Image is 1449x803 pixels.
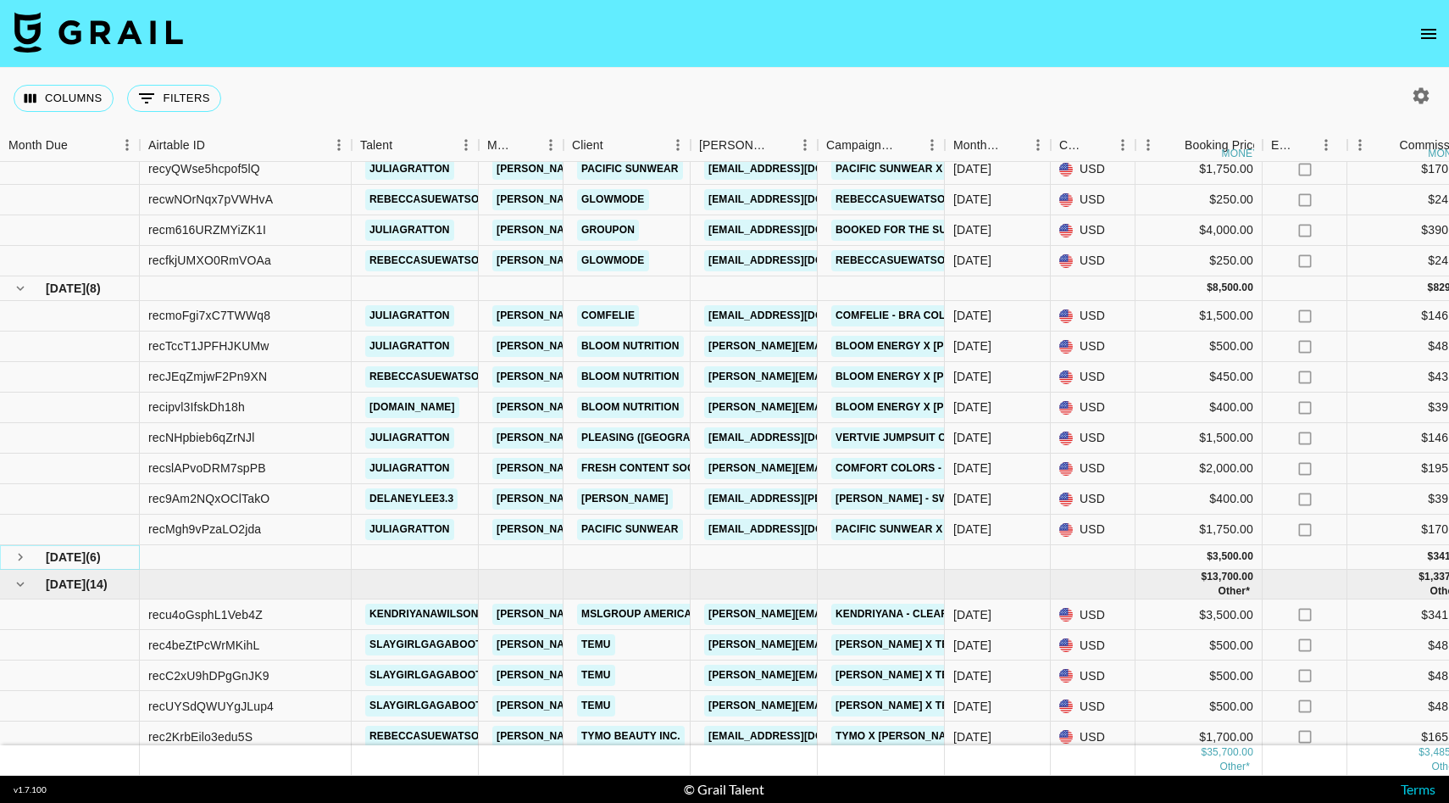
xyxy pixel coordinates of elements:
[1051,484,1135,515] div: USD
[1051,246,1135,276] div: USD
[1412,17,1446,51] button: open drawer
[365,726,491,747] a: rebeccasuewatson
[1135,691,1263,722] div: $500.00
[953,160,991,177] div: Jun '25
[1263,129,1347,162] div: Expenses: Remove Commission?
[1135,454,1263,484] div: $2,000.00
[1135,154,1263,185] div: $1,750.00
[603,133,627,157] button: Sort
[492,519,856,540] a: [PERSON_NAME][EMAIL_ADDRESS][PERSON_NAME][DOMAIN_NAME]
[453,132,479,158] button: Menu
[577,726,685,747] a: TYMO BEAUTY INC.
[953,129,1002,162] div: Month Due
[14,784,47,795] div: v 1.7.100
[148,129,205,162] div: Airtable ID
[14,85,114,112] button: Select columns
[365,634,499,655] a: slaygirlgagaboots2
[352,129,479,162] div: Talent
[1110,132,1135,158] button: Menu
[704,726,894,747] a: [EMAIL_ADDRESS][DOMAIN_NAME]
[492,665,856,686] a: [PERSON_NAME][EMAIL_ADDRESS][PERSON_NAME][DOMAIN_NAME]
[704,604,1068,625] a: [PERSON_NAME][EMAIL_ADDRESS][PERSON_NAME][DOMAIN_NAME]
[487,129,514,162] div: Manager
[1051,215,1135,246] div: USD
[577,665,615,686] a: TEMU
[831,336,1082,357] a: Bloom Energy X [PERSON_NAME] (2 Videos)
[577,604,729,625] a: MSLGROUP Americas, LLC
[492,726,856,747] a: [PERSON_NAME][EMAIL_ADDRESS][PERSON_NAME][DOMAIN_NAME]
[492,397,856,418] a: [PERSON_NAME][EMAIL_ADDRESS][PERSON_NAME][DOMAIN_NAME]
[831,726,969,747] a: TYMO X [PERSON_NAME]
[148,221,266,238] div: recm616URZMYiZK1I
[514,133,538,157] button: Sort
[1135,215,1263,246] div: $4,000.00
[1213,549,1253,564] div: 3,500.00
[1051,515,1135,545] div: USD
[1135,393,1263,423] div: $400.00
[953,637,991,654] div: Sep '25
[1135,423,1263,454] div: $1,500.00
[492,305,856,326] a: [PERSON_NAME][EMAIL_ADDRESS][PERSON_NAME][DOMAIN_NAME]
[127,85,221,112] button: Show filters
[365,336,454,357] a: juliagratton
[1401,781,1435,797] a: Terms
[577,159,683,180] a: Pacific Sunwear
[1051,423,1135,454] div: USD
[492,488,856,510] a: [PERSON_NAME][EMAIL_ADDRESS][PERSON_NAME][DOMAIN_NAME]
[704,665,980,686] a: [PERSON_NAME][EMAIL_ADDRESS][DOMAIN_NAME]
[953,368,991,385] div: Jul '25
[831,695,969,717] a: [PERSON_NAME] X TEMU
[1051,630,1135,661] div: USD
[577,336,684,357] a: Bloom Nutrition
[148,307,270,324] div: recmoFgi7xC7TWWq8
[1418,570,1424,584] div: $
[1051,691,1135,722] div: USD
[1051,454,1135,484] div: USD
[953,728,991,745] div: Sep '25
[86,280,101,297] span: ( 8 )
[704,189,894,210] a: [EMAIL_ADDRESS][DOMAIN_NAME]
[953,429,991,446] div: Jul '25
[704,397,980,418] a: [PERSON_NAME][EMAIL_ADDRESS][DOMAIN_NAME]
[831,397,1082,418] a: Bloom Energy X [PERSON_NAME] (2 Videos)
[365,427,454,449] a: juliagratton
[704,250,894,271] a: [EMAIL_ADDRESS][DOMAIN_NAME]
[365,604,483,625] a: kendriyanawilson
[492,336,856,357] a: [PERSON_NAME][EMAIL_ADDRESS][PERSON_NAME][DOMAIN_NAME]
[46,576,86,593] span: [DATE]
[831,634,969,655] a: [PERSON_NAME] X TEMU
[953,337,991,354] div: Jul '25
[148,337,269,354] div: recTccT1JPFHJKUMw
[953,606,991,623] div: Sep '25
[1185,129,1259,162] div: Booking Price
[1428,281,1434,295] div: $
[704,336,980,357] a: [PERSON_NAME][EMAIL_ADDRESS][DOMAIN_NAME]
[1218,585,1250,597] span: AU$ 200.00
[1051,301,1135,332] div: USD
[769,133,792,157] button: Sort
[1051,393,1135,423] div: USD
[148,460,266,477] div: recslAPvoDRM7spPB
[1375,133,1399,157] button: Sort
[1051,362,1135,393] div: USD
[1295,133,1319,157] button: Sort
[1135,332,1263,362] div: $500.00
[1313,132,1339,158] button: Menu
[831,220,1046,241] a: Booked For The Summer - GroupOn
[831,519,1036,540] a: Pacific Sunwear x [PERSON_NAME]
[14,12,183,53] img: Grail Talent
[704,458,980,479] a: [PERSON_NAME][EMAIL_ADDRESS][DOMAIN_NAME]
[1222,148,1260,159] div: money
[792,132,818,158] button: Menu
[953,667,991,684] div: Sep '25
[704,220,894,241] a: [EMAIL_ADDRESS][DOMAIN_NAME]
[492,366,856,388] a: [PERSON_NAME][EMAIL_ADDRESS][PERSON_NAME][DOMAIN_NAME]
[1135,630,1263,661] div: $500.00
[68,133,92,157] button: Sort
[365,519,454,540] a: juliagratton
[8,129,68,162] div: Month Due
[1135,515,1263,545] div: $1,750.00
[1135,599,1263,630] div: $3,500.00
[704,695,980,717] a: [PERSON_NAME][EMAIL_ADDRESS][DOMAIN_NAME]
[684,781,764,798] div: © Grail Talent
